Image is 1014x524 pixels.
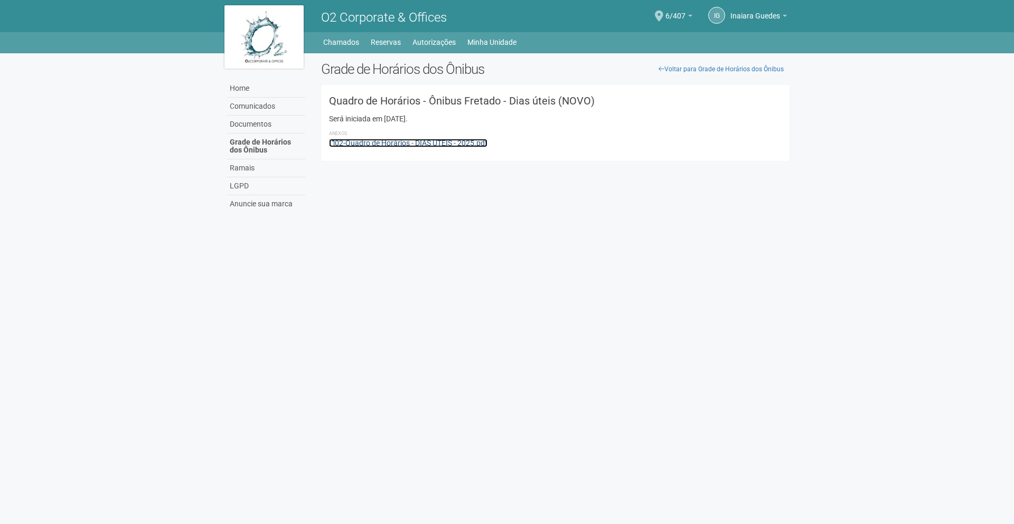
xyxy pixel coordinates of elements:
a: Minha Unidade [467,35,517,50]
a: 02-Quadro de Horários - DIAS ÚTEIS - 2025.pdf [329,139,487,147]
span: 6/407 [665,2,686,20]
a: Chamados [323,35,359,50]
a: LGPD [227,177,305,195]
h2: Grade de Horários dos Ônibus [321,61,790,77]
a: Reservas [371,35,401,50]
a: Comunicados [227,98,305,116]
a: Voltar para Grade de Horários dos Ônibus [653,61,790,77]
span: O2 Corporate & Offices [321,10,447,25]
a: Home [227,80,305,98]
a: Autorizações [412,35,456,50]
a: Inaiara Guedes [730,13,787,22]
span: Inaiara Guedes [730,2,780,20]
a: Anuncie sua marca [227,195,305,213]
a: Ramais [227,159,305,177]
a: Documentos [227,116,305,134]
li: Anexos [329,129,782,138]
img: logo.jpg [224,5,304,69]
a: IG [708,7,725,24]
a: Grade de Horários dos Ônibus [227,134,305,159]
h3: Quadro de Horários - Ônibus Fretado - Dias úteis (NOVO) [329,96,782,106]
a: 6/407 [665,13,692,22]
div: Será iniciada em [DATE]. [329,114,782,123]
